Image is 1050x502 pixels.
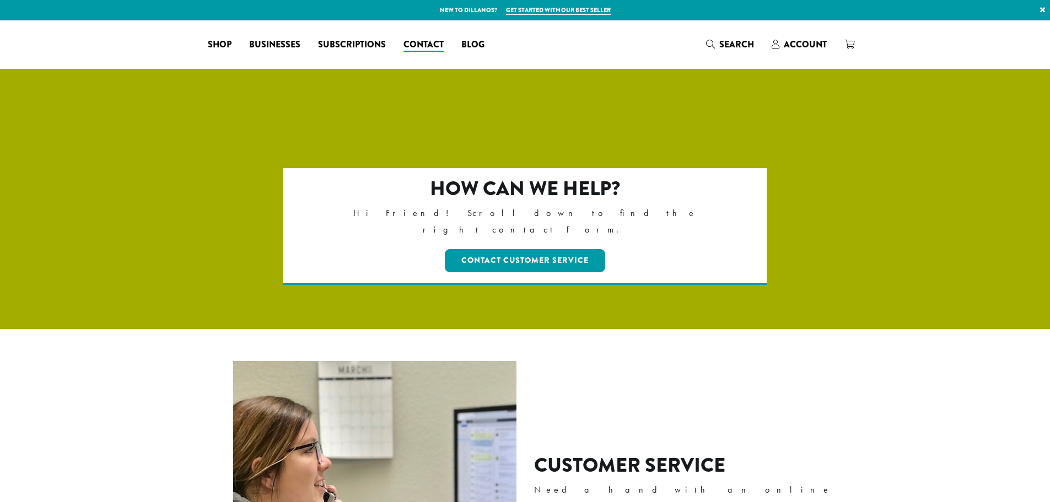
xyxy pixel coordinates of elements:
[249,38,300,52] span: Businesses
[534,454,848,477] h2: Customer Service
[506,6,611,15] a: Get started with our best seller
[208,38,231,52] span: Shop
[461,38,484,52] span: Blog
[403,38,444,52] span: Contact
[697,35,763,53] a: Search
[784,38,827,51] span: Account
[331,205,719,238] p: Hi Friend! Scroll down to find the right contact form.
[318,38,386,52] span: Subscriptions
[445,249,605,272] a: Contact Customer Service
[719,38,754,51] span: Search
[199,36,240,53] a: Shop
[331,177,719,201] h2: How can we help?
